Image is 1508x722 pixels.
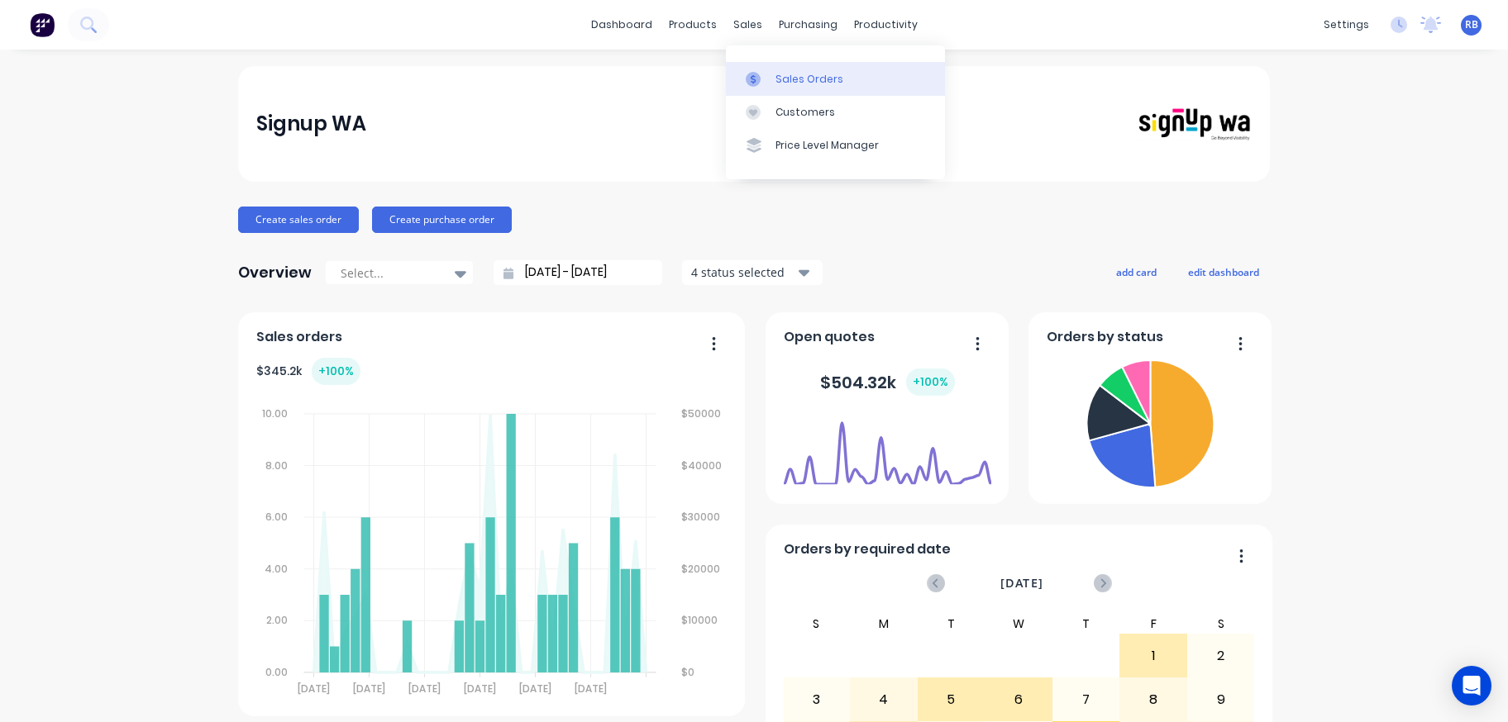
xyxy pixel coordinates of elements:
div: $ 345.2k [256,358,360,385]
span: Sales orders [256,327,342,347]
tspan: [DATE] [575,682,607,696]
div: + 100 % [906,368,955,396]
div: T [918,614,985,634]
div: + 100 % [312,358,360,385]
div: 1 [1120,635,1186,677]
a: dashboard [583,12,661,37]
div: products [661,12,725,37]
tspan: 6.00 [265,510,287,524]
span: RB [1465,17,1478,32]
span: Open quotes [784,327,875,347]
button: Create purchase order [372,207,512,233]
tspan: 2.00 [265,613,287,627]
div: Open Intercom Messenger [1452,666,1491,705]
span: Orders by status [1047,327,1163,347]
div: S [783,614,851,634]
div: Price Level Manager [775,138,879,153]
button: Create sales order [238,207,359,233]
div: S [1187,614,1255,634]
div: $ 504.32k [820,368,955,396]
tspan: [DATE] [408,682,441,696]
a: Price Level Manager [726,129,945,162]
div: 9 [1188,679,1254,720]
tspan: 10.00 [261,406,287,420]
div: purchasing [771,12,846,37]
tspan: [DATE] [464,682,496,696]
tspan: $10000 [682,613,718,627]
div: W [985,614,1052,634]
div: 7 [1053,679,1119,720]
button: edit dashboard [1177,261,1270,283]
tspan: $40000 [682,458,723,472]
tspan: 4.00 [264,562,287,576]
div: 3 [784,679,850,720]
tspan: 0.00 [265,665,287,679]
img: Signup WA [1136,107,1252,142]
div: Customers [775,105,835,120]
span: [DATE] [1000,574,1043,592]
tspan: [DATE] [353,682,385,696]
div: F [1119,614,1187,634]
a: Customers [726,96,945,129]
tspan: $50000 [682,406,722,420]
div: 4 [851,679,917,720]
div: 2 [1188,635,1254,677]
div: 4 status selected [691,264,795,281]
img: Factory [30,12,55,37]
tspan: 8.00 [265,458,287,472]
div: 6 [985,679,1052,720]
div: T [1052,614,1120,634]
button: 4 status selected [682,260,823,285]
tspan: $30000 [682,510,721,524]
button: add card [1105,261,1167,283]
div: M [850,614,918,634]
tspan: [DATE] [298,682,330,696]
div: Overview [238,256,312,289]
tspan: $20000 [682,562,721,576]
div: 5 [919,679,985,720]
div: Signup WA [256,107,366,140]
div: settings [1315,12,1377,37]
tspan: $0 [682,665,695,679]
div: Sales Orders [775,72,843,87]
div: productivity [846,12,926,37]
div: 8 [1120,679,1186,720]
div: sales [725,12,771,37]
tspan: [DATE] [519,682,551,696]
a: Sales Orders [726,62,945,95]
